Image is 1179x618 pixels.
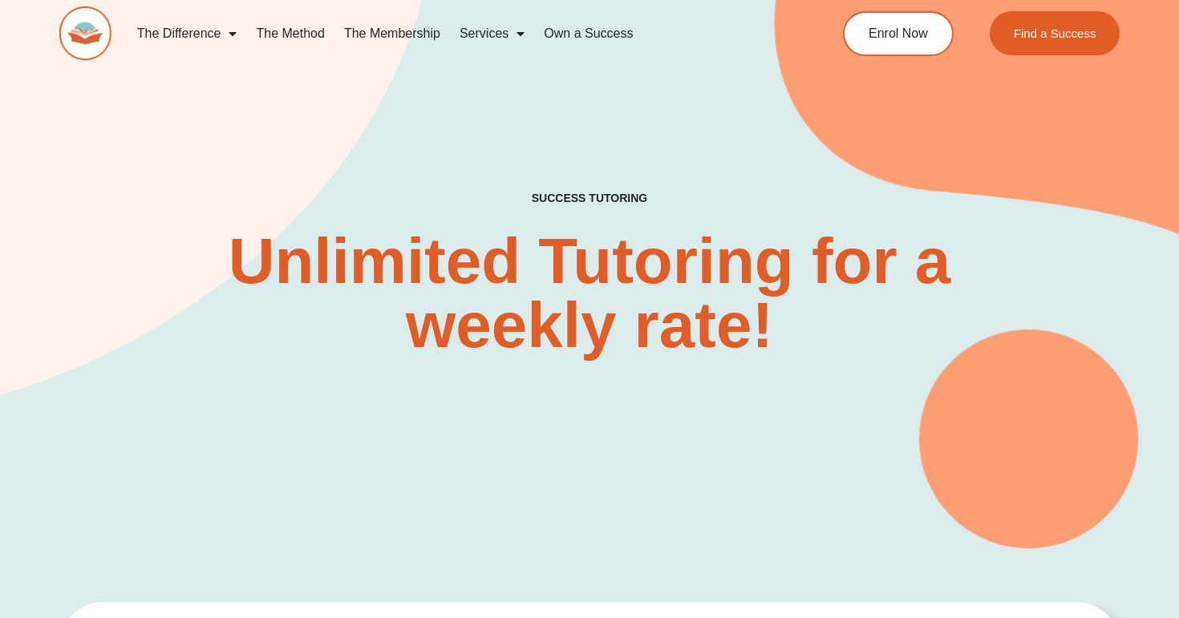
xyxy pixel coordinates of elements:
[990,11,1120,55] a: Find a Success
[843,11,954,56] a: Enrol Now
[246,15,334,52] a: The Method
[534,15,642,52] a: Own a Success
[334,15,450,52] a: The Membership
[450,15,534,52] a: Services
[869,27,928,40] span: Enrol Now
[128,15,783,52] nav: Menu
[128,229,1051,357] h2: Unlimited Tutoring for a weekly rate!
[1014,27,1096,39] span: Find a Success
[128,15,247,52] a: The Difference
[432,192,747,205] h4: SUCCESS TUTORING​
